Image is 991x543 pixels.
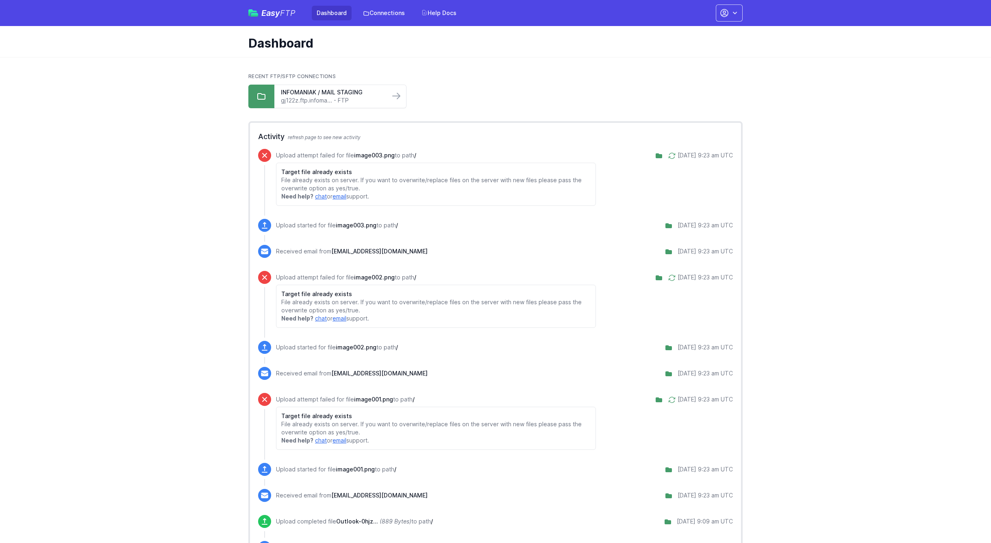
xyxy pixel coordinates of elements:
[281,193,313,200] strong: Need help?
[258,131,733,142] h2: Activity
[281,192,591,201] p: or support.
[281,412,591,420] h6: Target file already exists
[248,73,743,80] h2: Recent FTP/SFTP Connections
[380,518,411,525] i: (889 Bytes)
[281,437,313,444] strong: Need help?
[678,221,733,229] div: [DATE] 9:23 am UTC
[336,344,376,351] span: image002.png
[312,6,352,20] a: Dashboard
[281,168,591,176] h6: Target file already exists
[396,344,398,351] span: /
[276,151,596,159] p: Upload attempt failed for file to path
[678,369,733,377] div: [DATE] 9:23 am UTC
[394,466,396,473] span: /
[248,9,258,17] img: easyftp_logo.png
[354,274,395,281] span: image002.png
[416,6,461,20] a: Help Docs
[396,222,398,229] span: /
[678,395,733,403] div: [DATE] 9:23 am UTC
[336,466,375,473] span: image001.png
[354,152,395,159] span: image003.png
[331,248,428,255] span: [EMAIL_ADDRESS][DOMAIN_NAME]
[281,176,591,192] p: File already exists on server. If you want to overwrite/replace files on the server with new file...
[315,193,327,200] a: chat
[276,517,433,526] p: Upload completed file to path
[276,343,398,351] p: Upload started for file to path
[358,6,410,20] a: Connections
[261,9,296,17] span: Easy
[678,343,733,351] div: [DATE] 9:23 am UTC
[333,193,346,200] a: email
[678,273,733,281] div: [DATE] 9:23 am UTC
[414,152,416,159] span: /
[331,370,428,377] span: [EMAIL_ADDRESS][DOMAIN_NAME]
[288,134,361,140] span: refresh page to see new activity
[276,221,398,229] p: Upload started for file to path
[315,437,327,444] a: chat
[333,315,346,322] a: email
[315,315,327,322] a: chat
[281,290,591,298] h6: Target file already exists
[276,273,596,281] p: Upload attempt failed for file to path
[336,222,376,229] span: image003.png
[336,518,378,525] span: Outlook-0hjzulxz.png
[678,151,733,159] div: [DATE] 9:23 am UTC
[331,492,428,499] span: [EMAIL_ADDRESS][DOMAIN_NAME]
[248,36,736,50] h1: Dashboard
[248,9,296,17] a: EasyFTP
[280,8,296,18] span: FTP
[413,396,415,403] span: /
[414,274,416,281] span: /
[276,395,596,403] p: Upload attempt failed for file to path
[276,369,428,377] p: Received email from
[677,517,733,526] div: [DATE] 9:09 am UTC
[276,491,428,499] p: Received email from
[678,491,733,499] div: [DATE] 9:23 am UTC
[678,465,733,473] div: [DATE] 9:23 am UTC
[281,420,591,436] p: File already exists on server. If you want to overwrite/replace files on the server with new file...
[678,247,733,255] div: [DATE] 9:23 am UTC
[281,436,591,445] p: or support.
[276,465,396,473] p: Upload started for file to path
[281,298,591,314] p: File already exists on server. If you want to overwrite/replace files on the server with new file...
[431,518,433,525] span: /
[281,88,383,96] a: INFOMANIAK / MAIL STAGING
[281,315,313,322] strong: Need help?
[281,314,591,323] p: or support.
[354,396,393,403] span: image001.png
[333,437,346,444] a: email
[276,247,428,255] p: Received email from
[281,96,383,105] a: gj122z.ftp.infoma... - FTP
